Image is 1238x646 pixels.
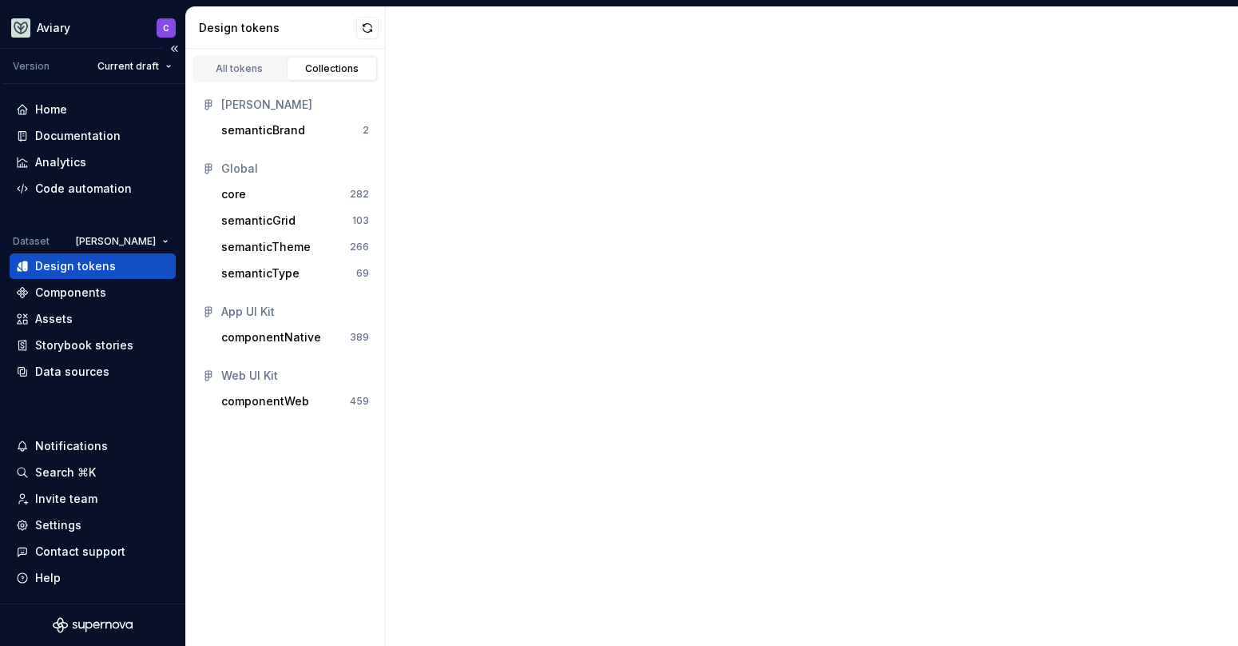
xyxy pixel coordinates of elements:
div: 103 [352,214,369,227]
button: [PERSON_NAME] [69,230,176,253]
div: Contact support [35,544,125,560]
div: Web UI Kit [221,368,369,384]
button: core282 [215,181,375,207]
button: Current draft [90,55,179,78]
div: Help [35,570,61,586]
div: 459 [350,395,369,408]
div: core [221,186,246,202]
div: Collections [292,62,372,75]
div: semanticType [221,265,300,281]
button: semanticGrid103 [215,208,375,233]
div: 69 [356,267,369,280]
button: semanticBrand2 [215,118,375,143]
button: Contact support [10,539,176,564]
button: semanticTheme266 [215,234,375,260]
div: Code automation [35,181,132,197]
div: Design tokens [199,20,356,36]
div: 2 [363,124,369,137]
button: componentWeb459 [215,389,375,414]
span: [PERSON_NAME] [76,235,156,248]
div: C [163,22,169,34]
button: Help [10,565,176,591]
img: 256e2c79-9abd-4d59-8978-03feab5a3943.png [11,18,30,38]
div: semanticGrid [221,213,296,229]
a: Invite team [10,486,176,512]
div: Data sources [35,364,109,380]
a: Code automation [10,176,176,201]
div: 389 [350,331,369,344]
div: componentWeb [221,393,309,409]
div: Assets [35,311,73,327]
button: AviaryC [3,10,182,45]
div: Dataset [13,235,50,248]
a: Storybook stories [10,333,176,358]
a: Analytics [10,150,176,175]
div: Notifications [35,438,108,454]
button: Collapse sidebar [163,38,185,60]
div: Global [221,161,369,177]
div: 282 [350,188,369,201]
div: componentNative [221,329,321,345]
div: Version [13,60,50,73]
span: Current draft [97,60,159,73]
svg: Supernova Logo [53,617,133,633]
a: Components [10,280,176,305]
div: Aviary [37,20,70,36]
button: semanticType69 [215,261,375,286]
div: 266 [350,241,369,253]
div: Settings [35,517,81,533]
button: Notifications [10,433,176,459]
div: semanticBrand [221,122,305,138]
button: componentNative389 [215,325,375,350]
div: Storybook stories [35,337,133,353]
button: Search ⌘K [10,460,176,485]
div: App UI Kit [221,304,369,320]
div: Documentation [35,128,121,144]
a: Home [10,97,176,122]
div: Analytics [35,154,86,170]
div: Search ⌘K [35,465,96,481]
a: Design tokens [10,253,176,279]
div: All tokens [200,62,280,75]
div: [PERSON_NAME] [221,97,369,113]
div: Design tokens [35,258,116,274]
div: Home [35,102,67,118]
a: Settings [10,512,176,538]
a: Data sources [10,359,176,385]
a: Documentation [10,123,176,149]
a: Assets [10,306,176,332]
div: Components [35,285,106,301]
div: semanticTheme [221,239,311,255]
div: Invite team [35,491,97,507]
